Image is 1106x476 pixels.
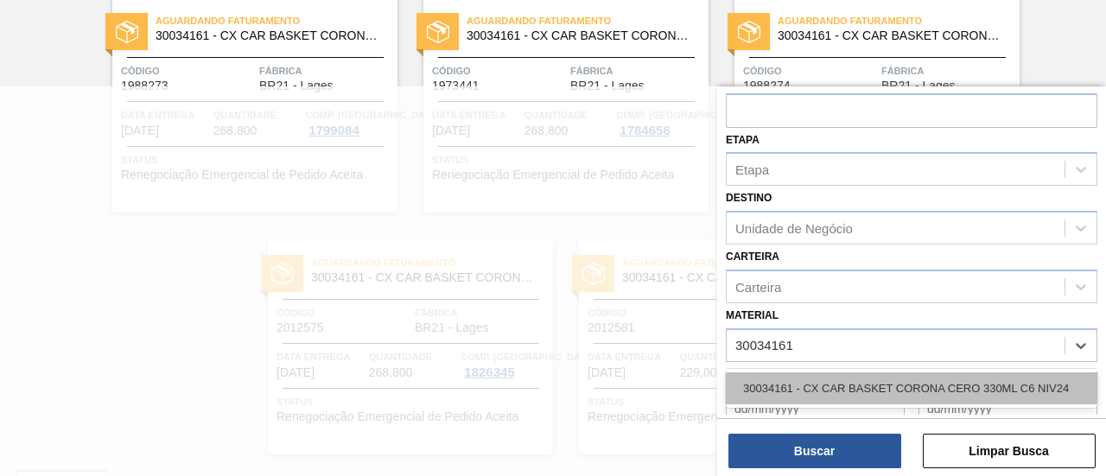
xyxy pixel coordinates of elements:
[121,62,255,79] span: Código
[156,12,397,29] span: Aguardando Faturamento
[918,391,1097,426] input: dd/mm/yyyy
[735,221,853,236] div: Unidade de Negócio
[726,251,779,263] label: Carteira
[735,279,781,294] div: Carteira
[259,79,334,92] span: BR21 - Lages
[726,309,779,321] label: Material
[570,79,645,92] span: BR21 - Lages
[881,79,956,92] span: BR21 - Lages
[156,29,384,42] span: 30034161 - CX CAR BASKET CORONA CERO 330ML C6 NIV24
[738,21,760,43] img: status
[743,79,791,92] span: 1988274
[467,29,695,42] span: 30034161 - CX CAR BASKET CORONA CERO 330ML C6 NIV24
[116,21,138,43] img: status
[778,12,1020,29] span: Aguardando Faturamento
[726,192,772,204] label: Destino
[726,372,1097,404] div: 30034161 - CX CAR BASKET CORONA CERO 330ML C6 NIV24
[432,62,566,79] span: Código
[467,12,709,29] span: Aguardando Faturamento
[778,29,1006,42] span: 30034161 - CX CAR BASKET CORONA CERO 330ML C6 NIV24
[427,21,449,43] img: status
[259,62,393,79] span: Fábrica
[735,162,769,177] div: Etapa
[726,134,760,146] label: Etapa
[570,62,704,79] span: Fábrica
[121,79,168,92] span: 1988273
[432,79,480,92] span: 1973441
[726,391,905,426] input: dd/mm/yyyy
[881,62,1015,79] span: Fábrica
[743,62,877,79] span: Código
